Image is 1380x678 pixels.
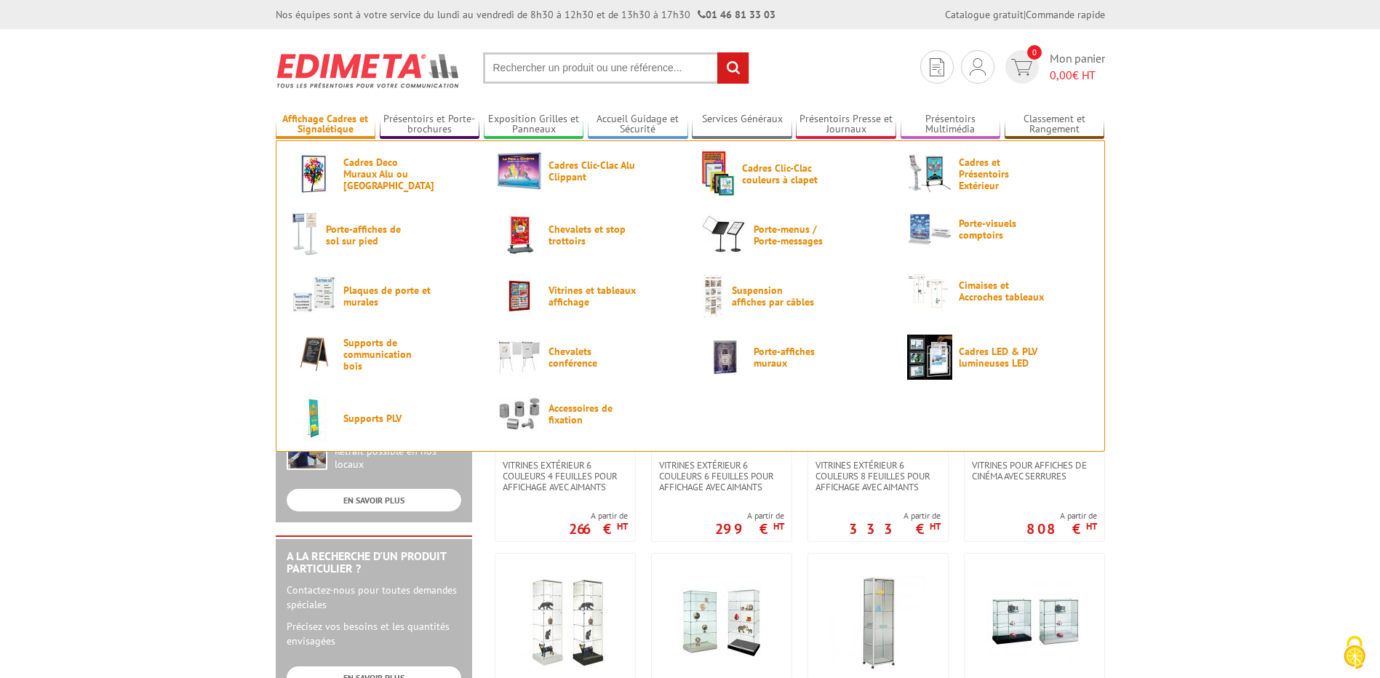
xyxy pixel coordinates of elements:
[907,212,952,246] img: Porte-visuels comptoirs
[808,460,948,492] a: Vitrines extérieur 6 couleurs 8 feuilles pour affichage avec aimants
[292,212,474,258] a: Porte-affiches de sol sur pied
[702,274,884,319] a: Suspension affiches par câbles
[959,346,1046,369] span: Cadres LED & PLV lumineuses LED
[659,460,784,492] span: Vitrines extérieur 6 couleurs 6 feuilles pour affichage avec aimants
[1005,113,1105,137] a: Classement et Rangement
[1002,50,1105,84] a: devis rapide 0 Mon panier 0,00€ HT
[674,575,769,670] img: Vitrines d'exposition mobiles - toit verre trempé sécurit - couleurs blanc mat ou noir mat - larg...
[343,337,431,372] span: Supports de communication bois
[652,460,791,492] a: Vitrines extérieur 6 couleurs 6 feuilles pour affichage avec aimants
[907,274,1089,308] a: Cimaises et Accroches tableaux
[276,44,461,97] img: Edimeta
[287,489,461,511] a: EN SAVOIR PLUS
[497,212,679,258] a: Chevalets et stop trottoirs
[754,346,841,369] span: Porte-affiches muraux
[484,113,584,137] a: Exposition Grilles et Panneaux
[970,58,986,76] img: devis rapide
[292,396,337,441] img: Supports PLV
[702,212,884,258] a: Porte-menus / Porte-messages
[569,525,628,533] p: 266 €
[343,412,431,424] span: Supports PLV
[815,460,941,492] span: Vitrines extérieur 6 couleurs 8 feuilles pour affichage avec aimants
[287,583,461,612] p: Contactez-nous pour toutes demandes spéciales
[907,335,1089,380] a: Cadres LED & PLV lumineuses LED
[1026,525,1097,533] p: 808 €
[292,335,474,373] a: Supports de communication bois
[292,274,337,319] img: Plaques de porte et murales
[549,402,636,426] span: Accessoires de fixation
[1050,68,1072,82] span: 0,00
[569,510,628,522] span: A partir de
[518,575,613,670] img: Vitrines d'exposition mobiles - toit verre trempé sécurit - couleurs blanc mat ou noir mat - larg...
[497,151,679,190] a: Cadres Clic-Clac Alu Clippant
[945,8,1024,21] a: Catalogue gratuit
[292,335,337,373] img: Supports de communication bois
[715,510,784,522] span: A partir de
[343,156,431,191] span: Cadres Deco Muraux Alu ou [GEOGRAPHIC_DATA]
[702,335,884,380] a: Porte-affiches muraux
[588,113,688,137] a: Accueil Guidage et Sécurité
[1026,8,1105,21] a: Commande rapide
[497,274,542,319] img: Vitrines et tableaux affichage
[497,212,542,258] img: Chevalets et stop trottoirs
[959,156,1046,191] span: Cadres et Présentoirs Extérieur
[732,284,819,308] span: Suspension affiches par câbles
[497,396,679,431] a: Accessoires de fixation
[335,445,461,471] div: Retrait possible en nos locaux
[702,151,735,196] img: Cadres Clic-Clac couleurs à clapet
[483,52,749,84] input: Rechercher un produit ou une référence...
[907,212,1089,246] a: Porte-visuels comptoirs
[907,151,1089,196] a: Cadres et Présentoirs Extérieur
[959,279,1046,303] span: Cimaises et Accroches tableaux
[849,525,941,533] p: 333 €
[1026,510,1097,522] span: A partir de
[292,151,337,196] img: Cadres Deco Muraux Alu ou Bois
[497,396,542,431] img: Accessoires de fixation
[1050,50,1105,84] span: Mon panier
[702,212,747,258] img: Porte-menus / Porte-messages
[292,396,474,441] a: Supports PLV
[287,619,461,648] p: Précisez vos besoins et les quantités envisagées
[849,510,941,522] span: A partir de
[549,223,636,247] span: Chevalets et stop trottoirs
[497,335,542,380] img: Chevalets conférence
[292,212,319,258] img: Porte-affiches de sol sur pied
[292,274,474,319] a: Plaques de porte et murales
[1011,59,1032,76] img: devis rapide
[617,520,628,533] sup: HT
[343,284,431,308] span: Plaques de porte et murales
[965,460,1104,482] a: Vitrines pour affiches de cinéma avec serrures
[692,113,792,137] a: Services Généraux
[549,284,636,308] span: Vitrines et tableaux affichage
[987,575,1082,670] img: Vitrines d'exposition mobiles comptoir en verre trempé sécurit avec serrure - couleurs blanc mat ...
[945,7,1105,22] div: |
[702,151,884,196] a: Cadres Clic-Clac couleurs à clapet
[717,52,749,84] input: rechercher
[972,460,1097,482] span: Vitrines pour affiches de cinéma avec serrures
[796,113,896,137] a: Présentoirs Presse et Journaux
[1086,520,1097,533] sup: HT
[497,151,542,190] img: Cadres Clic-Clac Alu Clippant
[1336,634,1373,671] img: Cookies (fenêtre modale)
[497,274,679,319] a: Vitrines et tableaux affichage
[907,335,952,380] img: Cadres LED & PLV lumineuses LED
[326,223,413,247] span: Porte-affiches de sol sur pied
[1329,629,1380,678] button: Cookies (fenêtre modale)
[754,223,841,247] span: Porte-menus / Porte-messages
[831,575,925,670] img: Vitrines d'exposition mobiles - verre trempé sécurit/aluminium pour musées, site culturels H180 X...
[495,460,635,492] a: Vitrines extérieur 6 couleurs 4 feuilles pour affichage avec aimants
[287,550,461,575] h2: A la recherche d'un produit particulier ?
[549,346,636,369] span: Chevalets conférence
[1050,67,1105,84] span: € HT
[503,460,628,492] span: Vitrines extérieur 6 couleurs 4 feuilles pour affichage avec aimants
[698,8,775,21] strong: 01 46 81 33 03
[1027,45,1042,60] span: 0
[292,151,474,196] a: Cadres Deco Muraux Alu ou [GEOGRAPHIC_DATA]
[715,525,784,533] p: 299 €
[702,335,747,380] img: Porte-affiches muraux
[901,113,1001,137] a: Présentoirs Multimédia
[276,7,775,22] div: Nos équipes sont à votre service du lundi au vendredi de 8h30 à 12h30 et de 13h30 à 17h30
[930,520,941,533] sup: HT
[930,58,944,76] img: devis rapide
[549,159,636,183] span: Cadres Clic-Clac Alu Clippant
